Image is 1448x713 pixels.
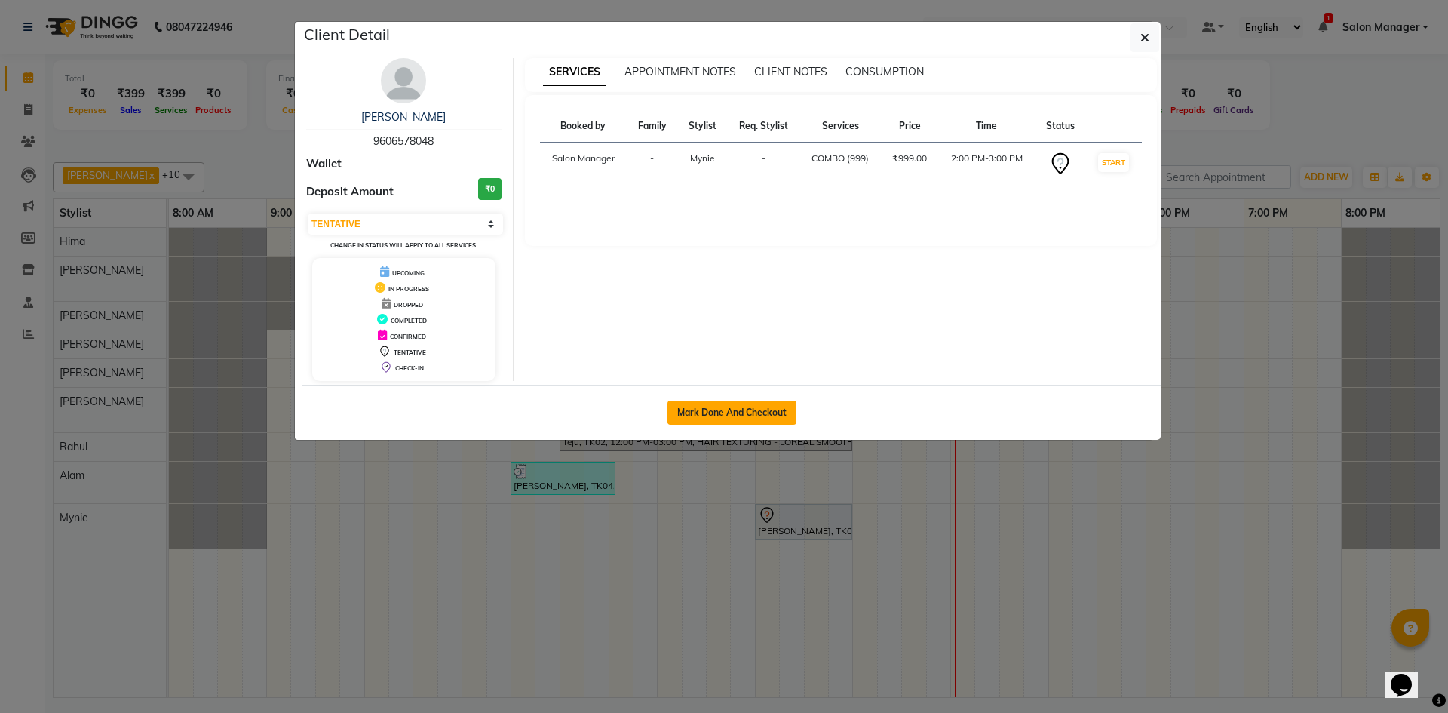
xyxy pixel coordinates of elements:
span: SERVICES [543,59,606,86]
span: Mynie [690,152,715,164]
span: CONFIRMED [390,333,426,340]
th: Price [881,110,938,143]
th: Family [627,110,677,143]
span: 9606578048 [373,134,434,148]
td: - [627,143,677,186]
span: COMPLETED [391,317,427,324]
th: Stylist [677,110,727,143]
small: Change in status will apply to all services. [330,241,477,249]
span: CHECK-IN [395,364,424,372]
span: TENTATIVE [394,349,426,356]
h5: Client Detail [304,23,390,46]
button: Mark Done And Checkout [667,401,796,425]
span: CONSUMPTION [845,65,924,78]
td: - [727,143,799,186]
span: Wallet [306,155,342,173]
th: Req. Stylist [727,110,799,143]
th: Status [1035,110,1085,143]
span: DROPPED [394,301,423,309]
div: ₹999.00 [890,152,929,165]
span: UPCOMING [392,269,425,277]
span: Deposit Amount [306,183,394,201]
span: IN PROGRESS [388,285,429,293]
td: 2:00 PM-3:00 PM [938,143,1035,186]
div: COMBO (999) [808,152,872,165]
span: CLIENT NOTES [754,65,827,78]
button: START [1098,153,1129,172]
th: Booked by [540,110,627,143]
th: Time [938,110,1035,143]
th: Services [799,110,881,143]
td: Salon Manager [540,143,627,186]
h3: ₹0 [478,178,502,200]
img: avatar [381,58,426,103]
a: [PERSON_NAME] [361,110,446,124]
iframe: chat widget [1385,653,1433,698]
span: APPOINTMENT NOTES [624,65,736,78]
